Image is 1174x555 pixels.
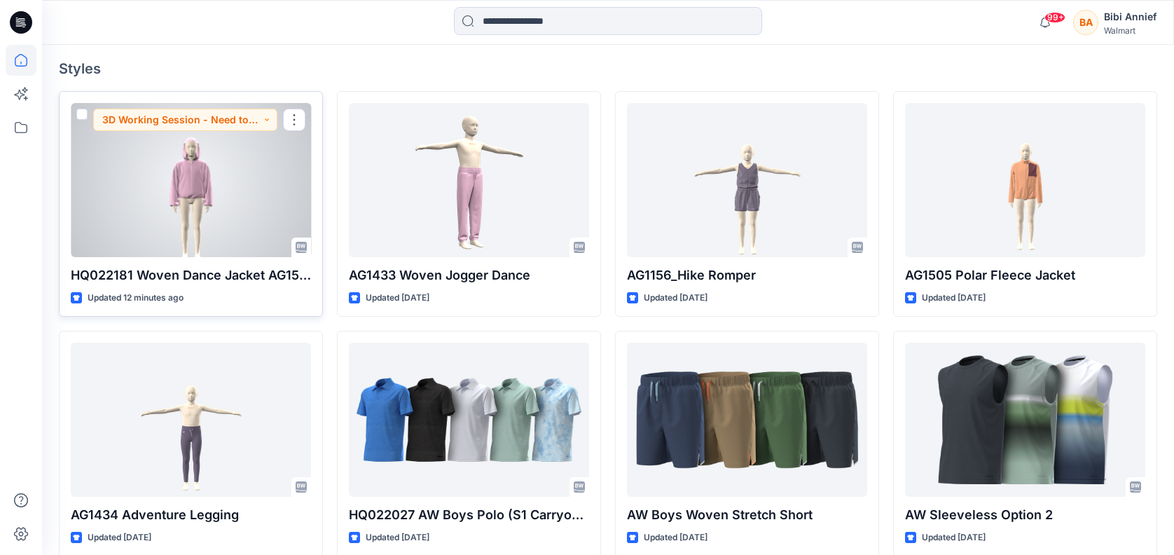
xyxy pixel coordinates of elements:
[366,291,429,306] p: Updated [DATE]
[71,343,311,497] a: AG1434 Adventure Legging
[627,103,867,257] a: AG1156_Hike Romper
[88,530,151,545] p: Updated [DATE]
[59,60,1157,77] h4: Styles
[71,266,311,285] p: HQ022181 Woven Dance Jacket AG1503
[905,266,1145,285] p: AG1505 Polar Fleece Jacket
[1044,12,1065,23] span: 99+
[349,266,589,285] p: AG1433 Woven Jogger Dance
[627,266,867,285] p: AG1156_Hike Romper
[627,343,867,497] a: AW Boys Woven Stretch Short
[905,343,1145,497] a: AW Sleeveless Option 2
[627,505,867,525] p: AW Boys Woven Stretch Short
[1104,8,1156,25] div: Bibi Annief
[366,530,429,545] p: Updated [DATE]
[71,103,311,257] a: HQ022181 Woven Dance Jacket AG1503
[1104,25,1156,36] div: Walmart
[922,530,986,545] p: Updated [DATE]
[644,530,707,545] p: Updated [DATE]
[349,103,589,257] a: AG1433 Woven Jogger Dance
[349,505,589,525] p: HQ022027 AW Boys Polo (S1 Carryover)
[905,505,1145,525] p: AW Sleeveless Option 2
[71,505,311,525] p: AG1434 Adventure Legging
[644,291,707,306] p: Updated [DATE]
[905,103,1145,257] a: AG1505 Polar Fleece Jacket
[922,291,986,306] p: Updated [DATE]
[1073,10,1098,35] div: BA
[88,291,184,306] p: Updated 12 minutes ago
[349,343,589,497] a: HQ022027 AW Boys Polo (S1 Carryover)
